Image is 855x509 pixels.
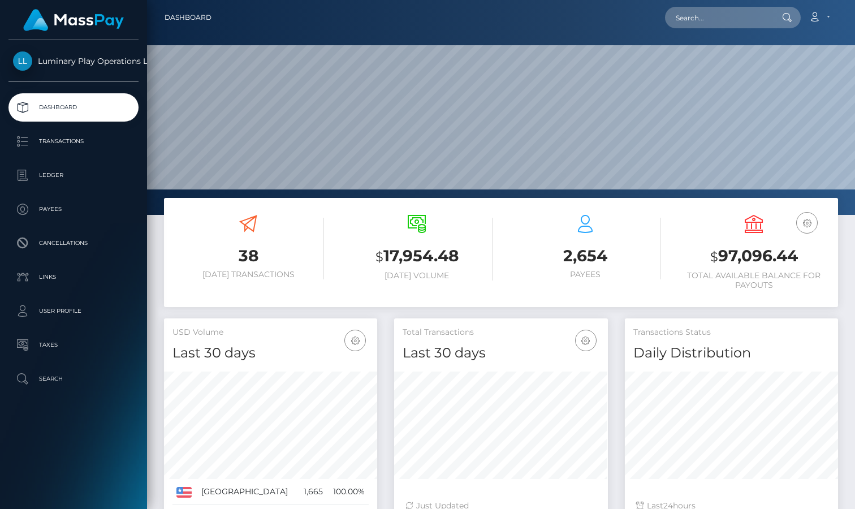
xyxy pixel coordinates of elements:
h3: 97,096.44 [678,245,830,268]
span: Luminary Play Operations Limited [8,56,139,66]
a: Cancellations [8,229,139,257]
img: Luminary Play Operations Limited [13,51,32,71]
small: $ [375,249,383,265]
h6: [DATE] Volume [341,271,493,281]
a: Payees [8,195,139,223]
td: 100.00% [327,479,369,505]
a: Ledger [8,161,139,189]
h5: USD Volume [172,327,369,338]
input: Search... [665,7,771,28]
a: Links [8,263,139,291]
a: Dashboard [8,93,139,122]
a: Taxes [8,331,139,359]
h3: 2,654 [509,245,661,267]
td: 1,665 [298,479,327,505]
h6: [DATE] Transactions [172,270,324,279]
h6: Payees [509,270,661,279]
p: Search [13,370,134,387]
p: Payees [13,201,134,218]
h4: Last 30 days [172,343,369,363]
p: Links [13,269,134,286]
a: Search [8,365,139,393]
p: Ledger [13,167,134,184]
h4: Daily Distribution [633,343,830,363]
a: Dashboard [165,6,211,29]
h5: Transactions Status [633,327,830,338]
h5: Total Transactions [403,327,599,338]
p: Dashboard [13,99,134,116]
h3: 38 [172,245,324,267]
h3: 17,954.48 [341,245,493,268]
p: User Profile [13,303,134,320]
a: User Profile [8,297,139,325]
img: MassPay Logo [23,9,124,31]
h6: Total Available Balance for Payouts [678,271,830,290]
small: $ [710,249,718,265]
p: Transactions [13,133,134,150]
td: [GEOGRAPHIC_DATA] [197,479,298,505]
h4: Last 30 days [403,343,599,363]
a: Transactions [8,127,139,156]
img: US.png [176,487,192,497]
p: Cancellations [13,235,134,252]
p: Taxes [13,337,134,353]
